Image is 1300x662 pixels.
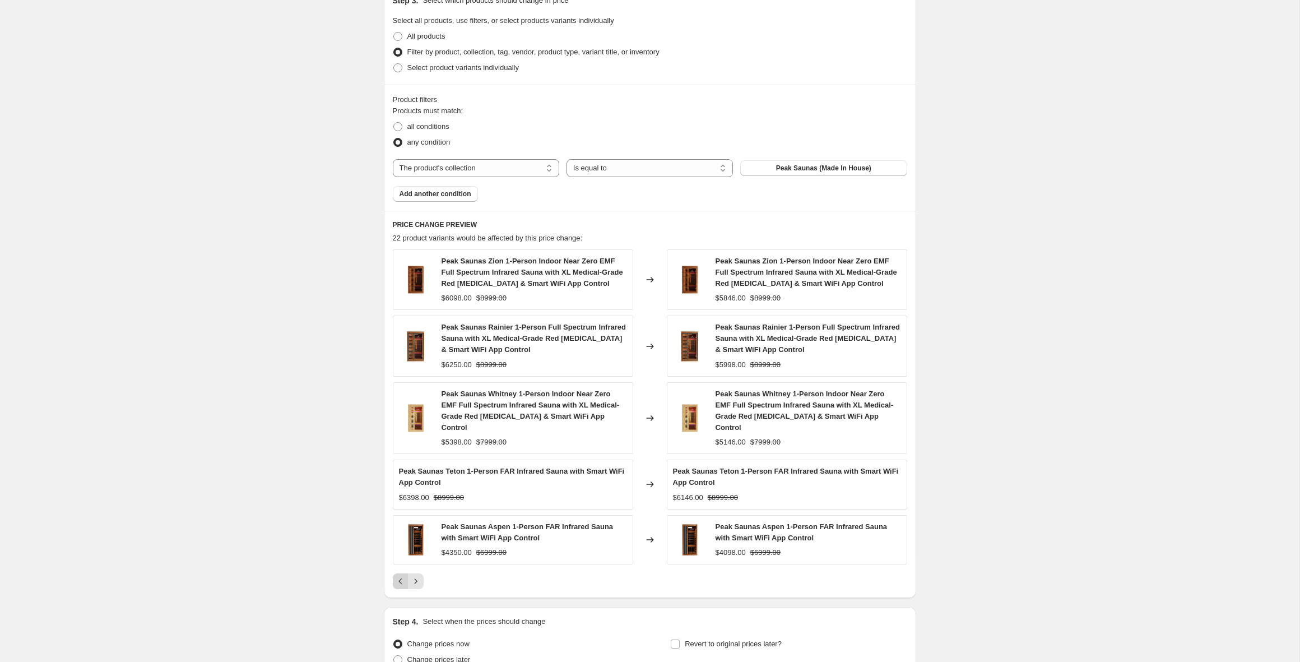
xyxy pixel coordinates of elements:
[407,138,451,146] span: any condition
[407,32,445,40] span: All products
[393,220,907,229] h6: PRICE CHANGE PREVIEW
[399,492,429,503] div: $6398.00
[673,330,707,363] img: 4_2_87596638-49e4-464b-9f67-97b0f8c65b32_1_80x.png
[393,94,907,105] div: Product filters
[750,293,781,304] strike: $8999.00
[399,330,433,363] img: 4_2_87596638-49e4-464b-9f67-97b0f8c65b32_1_80x.png
[393,573,424,589] nav: Pagination
[442,323,626,354] span: Peak Saunas Rainier 1-Person Full Spectrum Infrared Sauna with XL Medical-Grade Red [MEDICAL_DATA...
[716,390,894,432] span: Peak Saunas Whitney 1-Person Indoor Near Zero EMF Full Spectrum Infrared Sauna with XL Medical-Gr...
[476,437,507,448] strike: $7999.00
[673,401,707,435] img: 7_80x.png
[442,437,472,448] div: $5398.00
[442,359,472,371] div: $6250.00
[442,257,623,288] span: Peak Saunas Zion 1-Person Indoor Near Zero EMF Full Spectrum Infrared Sauna with XL Medical-Grade...
[708,492,738,503] strike: $8999.00
[673,492,703,503] div: $6146.00
[716,293,746,304] div: $5846.00
[400,189,471,198] span: Add another condition
[750,437,781,448] strike: $7999.00
[407,640,470,648] span: Change prices now
[408,573,424,589] button: Next
[407,63,519,72] span: Select product variants individually
[442,547,472,558] div: $4350.00
[776,164,871,173] span: Peak Saunas (Made In House)
[393,186,478,202] button: Add another condition
[399,467,625,487] span: Peak Saunas Teton 1-Person FAR Infrared Sauna with Smart WiFi App Control
[393,107,463,115] span: Products must match:
[399,523,433,557] img: 11-1_80x.jpg
[393,16,614,25] span: Select all products, use filters, or select products variants individually
[673,263,707,297] img: 1_2a1691ab-0c9d-407c-b277-cbd960d9d8b1_80x.png
[750,359,781,371] strike: $8999.00
[716,522,888,542] span: Peak Saunas Aspen 1-Person FAR Infrared Sauna with Smart WiFi App Control
[716,547,746,558] div: $4098.00
[393,234,583,242] span: 22 product variants would be affected by this price change:
[673,467,899,487] span: Peak Saunas Teton 1-Person FAR Infrared Sauna with Smart WiFi App Control
[716,437,746,448] div: $5146.00
[393,616,419,627] h2: Step 4.
[685,640,782,648] span: Revert to original prices later?
[407,122,449,131] span: all conditions
[476,359,507,371] strike: $8999.00
[716,257,897,288] span: Peak Saunas Zion 1-Person Indoor Near Zero EMF Full Spectrum Infrared Sauna with XL Medical-Grade...
[476,547,507,558] strike: $6999.00
[399,263,433,297] img: 1_2a1691ab-0c9d-407c-b277-cbd960d9d8b1_80x.png
[442,522,614,542] span: Peak Saunas Aspen 1-Person FAR Infrared Sauna with Smart WiFi App Control
[393,573,408,589] button: Previous
[740,160,907,176] button: Peak Saunas (Made In House)
[407,48,660,56] span: Filter by product, collection, tag, vendor, product type, variant title, or inventory
[399,401,433,435] img: 7_80x.png
[673,523,707,557] img: 11-1_80x.jpg
[442,293,472,304] div: $6098.00
[422,616,545,627] p: Select when the prices should change
[716,359,746,371] div: $5998.00
[442,390,620,432] span: Peak Saunas Whitney 1-Person Indoor Near Zero EMF Full Spectrum Infrared Sauna with XL Medical-Gr...
[750,547,781,558] strike: $6999.00
[716,323,900,354] span: Peak Saunas Rainier 1-Person Full Spectrum Infrared Sauna with XL Medical-Grade Red [MEDICAL_DATA...
[476,293,507,304] strike: $8999.00
[434,492,464,503] strike: $8999.00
